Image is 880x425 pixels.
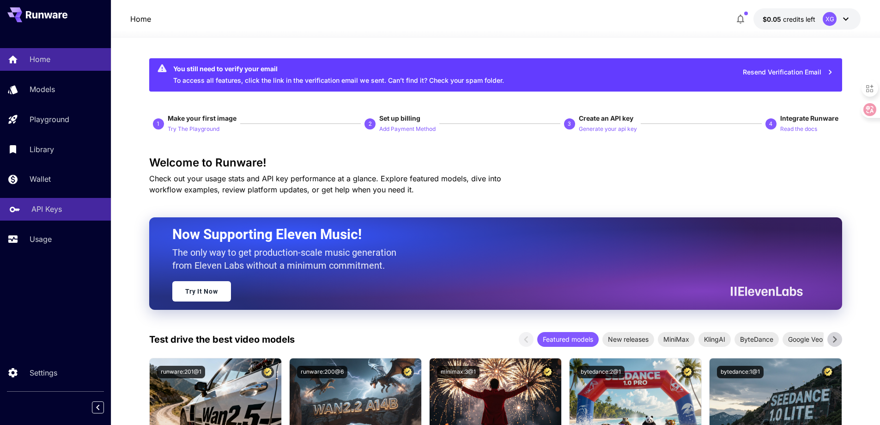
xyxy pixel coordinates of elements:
h2: Now Supporting Eleven Music! [172,226,796,243]
p: Home [30,54,50,65]
span: Set up billing [379,114,420,122]
p: API Keys [31,203,62,215]
div: MiniMax [658,332,695,347]
span: Google Veo [783,334,828,344]
button: Resend Verification Email [738,63,838,82]
button: Certified Model – Vetted for best performance and includes a commercial license. [261,366,274,378]
p: Generate your api key [579,125,637,134]
div: To access all features, click the link in the verification email we sent. Can’t find it? Check yo... [173,61,504,89]
div: $0.05 [763,14,815,24]
span: Make your first image [168,114,237,122]
span: Create an API key [579,114,633,122]
p: Test drive the best video models [149,333,295,346]
nav: breadcrumb [130,13,151,25]
span: Integrate Runware [780,114,838,122]
div: XG [823,12,837,26]
span: Featured models [537,334,599,344]
button: runware:200@6 [297,366,347,378]
button: bytedance:1@1 [717,366,764,378]
p: Usage [30,234,52,245]
button: Certified Model – Vetted for best performance and includes a commercial license. [681,366,694,378]
p: Add Payment Method [379,125,436,134]
div: ByteDance [734,332,779,347]
button: Generate your api key [579,123,637,134]
span: ByteDance [734,334,779,344]
div: Google Veo [783,332,828,347]
p: Read the docs [780,125,817,134]
p: 1 [157,120,160,128]
div: KlingAI [698,332,731,347]
button: minimax:3@1 [437,366,479,378]
span: KlingAI [698,334,731,344]
p: Wallet [30,173,51,185]
p: The only way to get production-scale music generation from Eleven Labs without a minimum commitment. [172,246,403,272]
p: Try The Playground [168,125,219,134]
button: Read the docs [780,123,817,134]
button: Certified Model – Vetted for best performance and includes a commercial license. [401,366,414,378]
p: Settings [30,367,57,378]
p: 2 [369,120,372,128]
div: Collapse sidebar [99,399,111,416]
p: 4 [769,120,772,128]
div: You still need to verify your email [173,64,504,74]
button: Try The Playground [168,123,219,134]
a: Try It Now [172,281,231,302]
a: Home [130,13,151,25]
p: Models [30,84,55,95]
h3: Welcome to Runware! [149,156,842,169]
span: $0.05 [763,15,783,23]
button: runware:201@1 [157,366,205,378]
button: bytedance:2@1 [577,366,625,378]
p: Playground [30,114,69,125]
div: New releases [602,332,654,347]
button: Certified Model – Vetted for best performance and includes a commercial license. [541,366,554,378]
p: 3 [568,120,571,128]
button: Certified Model – Vetted for best performance and includes a commercial license. [822,366,834,378]
span: New releases [602,334,654,344]
p: Library [30,144,54,155]
span: MiniMax [658,334,695,344]
div: Featured models [537,332,599,347]
span: Check out your usage stats and API key performance at a glance. Explore featured models, dive int... [149,174,501,194]
button: Collapse sidebar [92,401,104,413]
span: credits left [783,15,815,23]
button: Add Payment Method [379,123,436,134]
button: $0.05XG [753,8,861,30]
